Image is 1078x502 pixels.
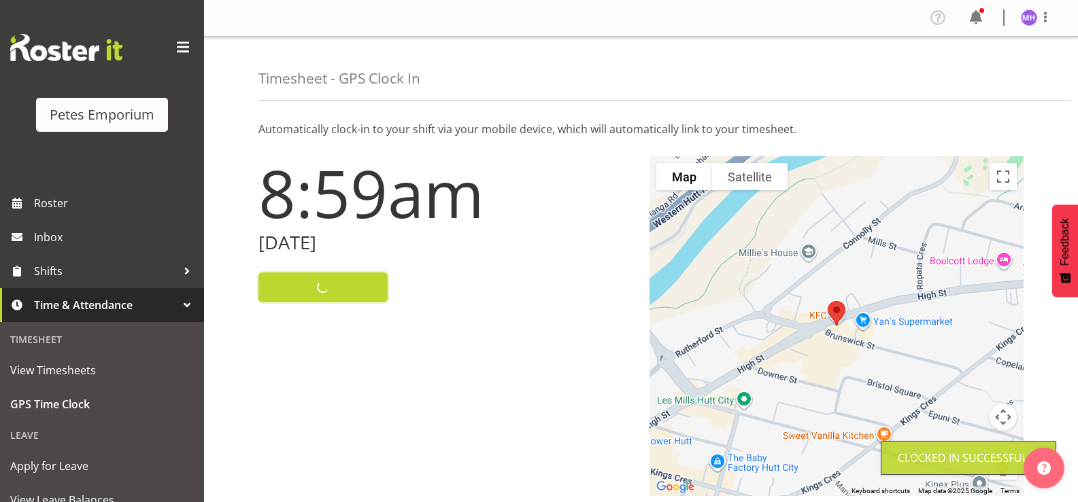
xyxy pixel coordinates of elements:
[990,404,1017,431] button: Map camera controls
[990,163,1017,190] button: Toggle fullscreen view
[50,105,154,125] div: Petes Emporium
[10,456,194,476] span: Apply for Leave
[10,394,194,414] span: GPS Time Clock
[3,387,201,421] a: GPS Time Clock
[258,156,633,230] h1: 8:59am
[3,353,201,387] a: View Timesheets
[852,486,910,496] button: Keyboard shortcuts
[34,261,177,281] span: Shifts
[898,450,1039,466] div: Clocked in Successfully
[3,449,201,483] a: Apply for Leave
[258,232,633,253] h2: [DATE]
[10,360,194,380] span: View Timesheets
[653,478,698,496] a: Open this area in Google Maps (opens a new window)
[1059,218,1071,266] span: Feedback
[3,325,201,353] div: Timesheet
[258,121,1024,137] p: Automatically clock-in to your shift via your mobile device, which will automatically link to you...
[1037,461,1051,475] img: help-xxl-2.png
[918,487,992,495] span: Map data ©2025 Google
[258,71,420,86] h4: Timesheet - GPS Clock In
[1021,10,1037,26] img: mackenzie-halford4471.jpg
[1052,204,1078,297] button: Feedback - Show survey
[712,163,788,190] button: Show satellite imagery
[10,34,122,61] img: Rosterit website logo
[656,163,712,190] button: Show street map
[1000,487,1020,495] a: Terms (opens in new tab)
[653,478,698,496] img: Google
[34,295,177,315] span: Time & Attendance
[34,227,197,247] span: Inbox
[34,193,197,213] span: Roster
[3,421,201,449] div: Leave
